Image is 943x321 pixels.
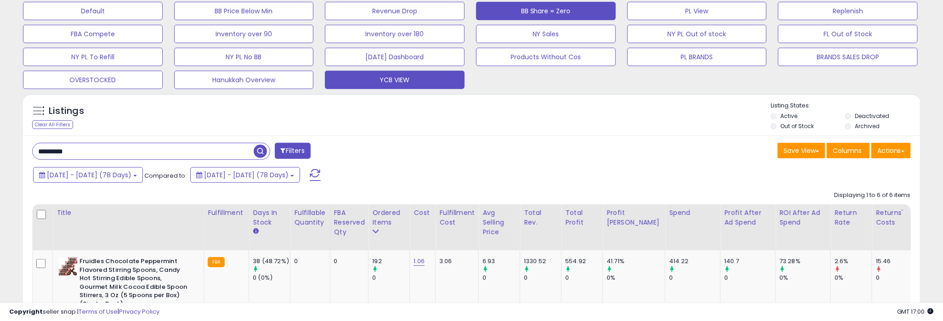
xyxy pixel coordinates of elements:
div: 0 [724,274,775,282]
button: Hanukkah Overview [174,71,314,89]
div: 0 [565,274,602,282]
span: [DATE] - [DATE] (78 Days) [204,170,289,180]
div: Spend [669,208,716,218]
button: PL BRANDS [627,48,767,66]
button: [DATE] - [DATE] (78 Days) [190,167,300,183]
div: 554.92 [565,257,602,265]
div: 0 [372,274,409,282]
div: 0 [876,274,913,282]
label: Active [780,112,797,120]
div: Fulfillment [208,208,245,218]
label: Archived [855,122,880,130]
div: 0 [483,274,520,282]
button: Columns [827,143,870,158]
div: 1330.52 [524,257,561,265]
div: 15.46 [876,257,913,265]
div: 0 (0%) [253,274,290,282]
small: Days In Stock. [253,227,258,236]
strong: Copyright [9,307,43,316]
small: FBA [208,257,225,267]
div: 0 [669,274,720,282]
div: Fulfillment Cost [439,208,475,227]
button: Replenish [778,2,918,20]
div: 0% [835,274,872,282]
div: 6.93 [483,257,520,265]
div: Title [57,208,200,218]
div: 414.22 [669,257,720,265]
div: 0 [524,274,561,282]
label: Deactivated [855,112,889,120]
div: Avg Selling Price [483,208,516,237]
span: 2025-10-12 17:00 GMT [897,307,934,316]
div: FBA Reserved Qty [334,208,365,237]
button: BB Share = Zero [476,2,616,20]
button: YCB VIEW [325,71,465,89]
div: 38 (48.72%) [253,257,290,265]
div: 0 [334,257,362,265]
div: Returns' Costs [876,208,909,227]
button: NY Sales [476,25,616,43]
div: 140.7 [724,257,775,265]
div: Total Rev. [524,208,557,227]
div: Clear All Filters [32,120,73,129]
div: 0% [607,274,665,282]
button: [DATE] - [DATE] (78 Days) [33,167,143,183]
div: seller snap | | [9,308,159,316]
button: [DATE] Dashboard [325,48,465,66]
div: Total Profit [565,208,599,227]
button: Inventory over 90 [174,25,314,43]
label: Out of Stock [780,122,814,130]
div: 3.06 [439,257,471,265]
div: Return Rate [835,208,868,227]
button: PL View [627,2,767,20]
span: Columns [833,146,862,155]
button: Actions [871,143,911,158]
button: BRANDS SALES DROP [778,48,918,66]
p: Listing States: [771,101,920,110]
div: ROI After Ad Spend [779,208,827,227]
button: BB Price Below Min [174,2,314,20]
div: Days In Stock [253,208,286,227]
button: Filters [275,143,311,159]
div: 192 [372,257,409,265]
div: 73.28% [779,257,830,265]
div: Ordered Items [372,208,406,227]
a: Privacy Policy [119,307,159,316]
div: 2.6% [835,257,872,265]
div: Displaying 1 to 6 of 6 items [834,191,911,200]
div: Profit After Ad Spend [724,208,772,227]
b: Fruidles Chocolate Peppermint Flavored Stirring Spoons, Candy Hot Stirring Edible Spoons, Gourmet... [80,257,191,310]
div: Profit [PERSON_NAME] [607,208,661,227]
button: FL Out of Stock [778,25,918,43]
a: Terms of Use [79,307,118,316]
div: 41.71% [607,257,665,265]
button: Default [23,2,163,20]
div: 0 [294,257,323,265]
span: [DATE] - [DATE] (78 Days) [47,170,131,180]
div: Cost [414,208,432,218]
div: Fulfillable Quantity [294,208,326,227]
h5: Listings [49,105,84,118]
button: Revenue Drop [325,2,465,20]
a: 1.06 [414,257,425,266]
button: NY PL Out of stock [627,25,767,43]
img: 51GpybYGQeL._SL40_.jpg [59,257,77,276]
button: Save View [778,143,825,158]
button: FBA Compete [23,25,163,43]
button: NY PL No BB [174,48,314,66]
button: Products Without Cos [476,48,616,66]
button: OVERSTOCKED [23,71,163,89]
span: Compared to: [144,171,187,180]
button: NY PL To Refill [23,48,163,66]
div: 0% [779,274,830,282]
button: Inventory over 180 [325,25,465,43]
